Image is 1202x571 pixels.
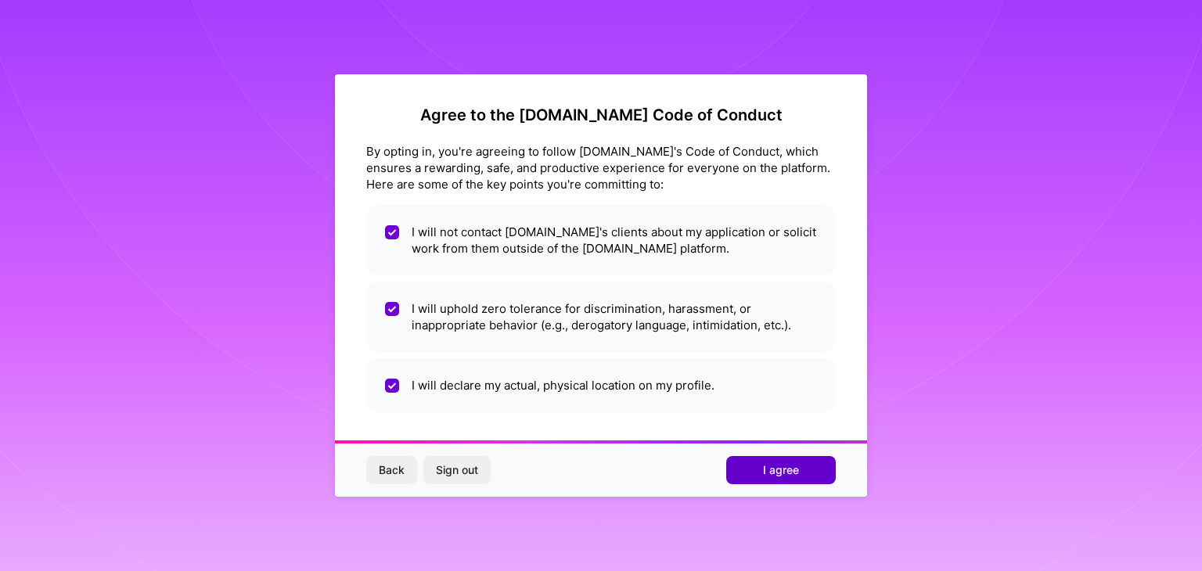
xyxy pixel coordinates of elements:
button: Sign out [423,456,491,484]
li: I will not contact [DOMAIN_NAME]'s clients about my application or solicit work from them outside... [366,205,836,275]
button: Back [366,456,417,484]
h2: Agree to the [DOMAIN_NAME] Code of Conduct [366,106,836,124]
li: I will uphold zero tolerance for discrimination, harassment, or inappropriate behavior (e.g., der... [366,282,836,352]
span: Back [379,462,405,478]
span: I agree [763,462,799,478]
div: By opting in, you're agreeing to follow [DOMAIN_NAME]'s Code of Conduct, which ensures a rewardin... [366,143,836,192]
button: I agree [726,456,836,484]
li: I will declare my actual, physical location on my profile. [366,358,836,412]
span: Sign out [436,462,478,478]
